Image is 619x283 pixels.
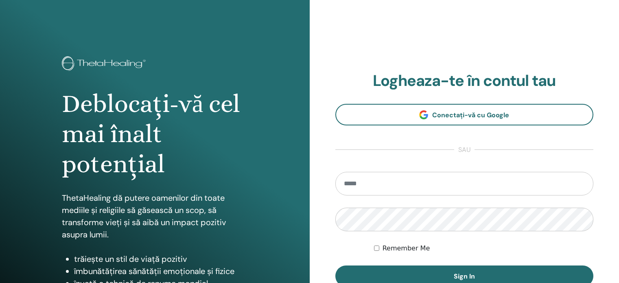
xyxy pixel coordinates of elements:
[74,265,248,277] li: îmbunătățirea sănătății emoționale și fizice
[454,272,475,281] span: Sign In
[74,253,248,265] li: trăiește un stil de viață pozitiv
[335,72,594,90] h2: Logheaza-te în contul tau
[62,89,248,180] h1: Deblocați-vă cel mai înalt potențial
[383,244,430,253] label: Remember Me
[335,104,594,125] a: Conectați-vă cu Google
[432,111,509,119] span: Conectați-vă cu Google
[374,244,593,253] div: Keep me authenticated indefinitely or until I manually logout
[454,145,475,155] span: sau
[62,192,248,241] p: ThetaHealing dă putere oamenilor din toate mediile și religiile să găsească un scop, să transform...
